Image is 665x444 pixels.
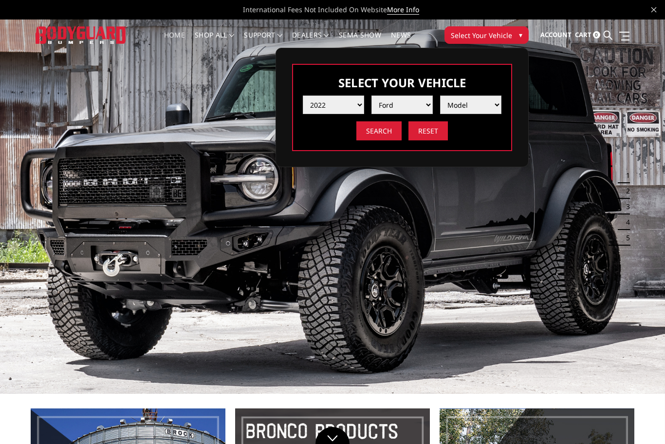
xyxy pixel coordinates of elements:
input: Reset [408,121,448,140]
button: Select Your Vehicle [444,26,529,44]
h3: Select Your Vehicle [303,75,501,91]
a: Support [244,32,282,51]
a: More Info [387,5,419,15]
button: 1 of 5 [620,168,630,183]
input: Search [356,121,402,140]
img: BODYGUARD BUMPERS [36,26,127,44]
a: SEMA Show [339,32,381,51]
a: Dealers [292,32,329,51]
button: 2 of 5 [620,183,630,199]
a: Account [540,22,572,48]
button: 4 of 5 [620,214,630,230]
button: 5 of 5 [620,230,630,246]
span: ▾ [519,30,522,40]
button: 3 of 5 [620,199,630,214]
span: Select Your Vehicle [451,30,512,40]
a: News [391,32,411,51]
span: 0 [593,31,600,39]
span: Account [540,30,572,39]
a: shop all [195,32,234,51]
iframe: Chat Widget [616,397,665,444]
a: Home [164,32,185,51]
a: Cart 0 [575,22,600,48]
span: Cart [575,30,591,39]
